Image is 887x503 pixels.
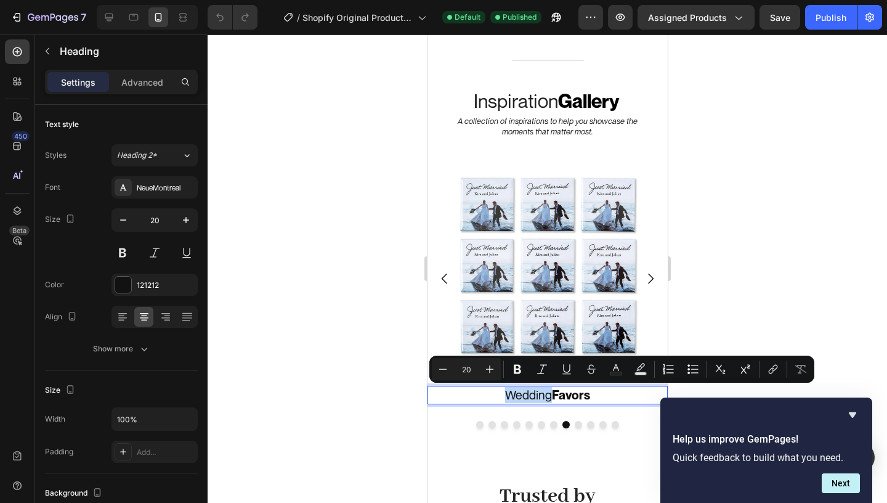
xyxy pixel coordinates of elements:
div: NeueMontreal [137,182,195,194]
button: Next question [822,473,860,493]
div: Editor contextual toolbar [429,356,814,383]
div: Width [45,414,65,425]
span: Shopify Original Product Template [302,11,413,24]
button: Show more [45,338,198,360]
div: Background [45,485,105,502]
p: 7 [81,10,86,25]
div: Publish [816,11,846,24]
div: Align [45,309,79,325]
button: Hide survey [845,407,860,422]
input: Auto [112,408,197,430]
p: Settings [61,76,95,89]
div: Color [45,279,64,290]
span: / [297,11,300,24]
span: Published [503,12,537,23]
h2: Help us improve GemPages! [673,432,860,447]
button: Assigned Products [638,5,755,30]
button: 7 [5,5,92,30]
div: Padding [45,446,73,457]
button: Heading 2* [111,144,198,166]
iframe: Design area [427,35,668,503]
div: Styles [45,150,67,161]
div: 450 [12,131,30,141]
p: Quick feedback to build what you need. [673,452,860,464]
div: Size [45,211,78,228]
p: Advanced [121,76,163,89]
button: Publish [805,5,857,30]
div: 121212 [137,280,195,291]
div: Font [45,182,60,193]
span: Save [770,12,790,23]
span: Heading 2* [117,150,157,161]
div: Text style [45,119,79,130]
div: Help us improve GemPages! [673,407,860,493]
div: Add... [137,447,195,458]
button: Save [759,5,800,30]
div: Show more [93,343,150,355]
p: Heading [60,44,193,59]
div: Beta [9,226,30,235]
span: Assigned Products [648,11,727,24]
div: Undo/Redo [208,5,257,30]
div: Size [45,382,78,399]
span: Default [455,12,480,23]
